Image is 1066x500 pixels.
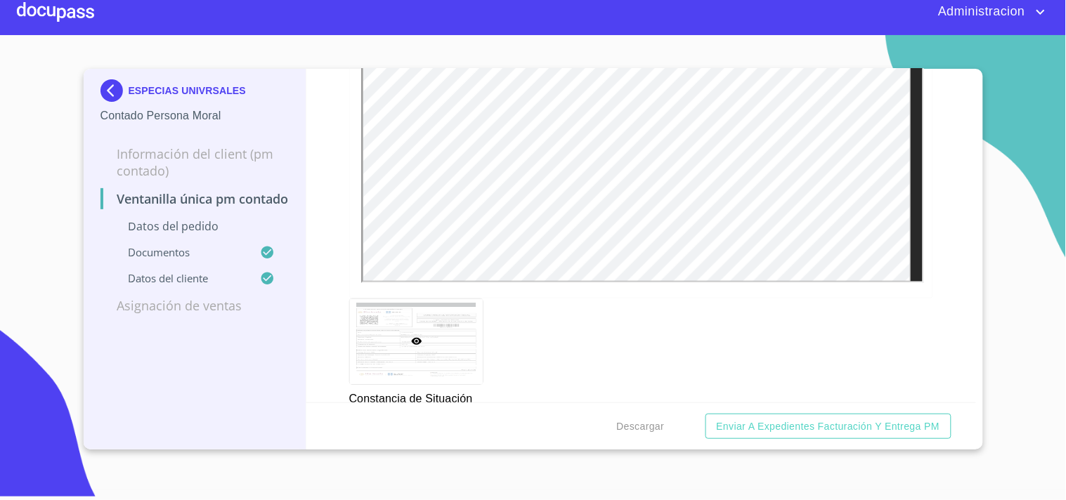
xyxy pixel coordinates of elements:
p: Contado Persona Moral [100,107,290,124]
span: Descargar [616,418,664,435]
span: Enviar a Expedientes Facturación y Entrega PM [717,418,940,435]
p: Documentos [100,245,261,259]
p: ESPECIAS UNIVRSALES [129,85,246,96]
img: Docupass spot blue [100,79,129,102]
span: Administracion [928,1,1032,23]
p: Datos del pedido [100,218,290,234]
div: ESPECIAS UNIVRSALES [100,79,290,107]
button: Descargar [611,414,670,440]
button: Enviar a Expedientes Facturación y Entrega PM [706,414,951,440]
p: Información del Client (PM contado) [100,145,290,179]
p: Constancia de Situación Fiscal / Comprobante de Domicilio Beneficiarios Controladores [349,385,483,458]
button: account of current user [928,1,1049,23]
p: Datos del cliente [100,271,261,285]
p: Ventanilla única PM contado [100,190,290,207]
p: Asignación de Ventas [100,297,290,314]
